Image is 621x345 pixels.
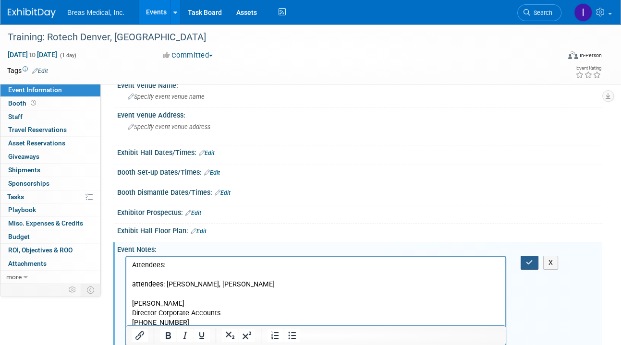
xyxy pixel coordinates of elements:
[222,329,238,342] button: Subscript
[117,108,602,120] div: Event Venue Address:
[128,123,210,131] span: Specify event venue address
[0,217,100,230] a: Misc. Expenses & Credits
[543,256,559,270] button: X
[67,9,124,16] span: Breas Medical, Inc.
[6,139,219,176] u: [PERSON_NAME] Director of Clinical Marketing [PHONE_NUMBER]
[0,177,100,190] a: Sponsorships
[8,233,30,240] span: Budget
[8,139,65,147] span: Asset Reservations
[8,166,40,174] span: Shipments
[6,168,219,176] a: [PERSON_NAME][EMAIL_ADDRESS][PERSON_NAME][DOMAIN_NAME]
[117,145,602,158] div: Exhibit Hall Dates/Times:
[7,66,48,75] td: Tags
[8,113,23,120] span: Staff
[32,68,48,74] a: Edit
[199,150,215,156] a: Edit
[0,97,100,110] a: Booth
[0,257,100,270] a: Attachments
[575,66,601,71] div: Event Rating
[284,329,300,342] button: Bullet list
[8,86,62,94] span: Event Information
[215,190,231,196] a: Edit
[0,123,100,136] a: Travel Reservations
[191,228,207,235] a: Edit
[8,153,39,160] span: Giveaways
[8,126,67,133] span: Travel Reservations
[6,273,22,281] span: more
[4,29,551,46] div: Training: Rotech Denver, [GEOGRAPHIC_DATA]
[0,203,100,216] a: Playbook
[0,150,100,163] a: Giveaways
[117,205,602,218] div: Exhibitor Prospectus:
[0,190,100,203] a: Tasks
[0,137,100,150] a: Asset Reservations
[81,284,101,296] td: Toggle Event Tabs
[8,99,38,107] span: Booth
[159,50,217,60] button: Committed
[0,110,100,123] a: Staff
[7,50,58,59] span: [DATE] [DATE]
[0,244,100,257] a: ROI, Objectives & ROO
[8,206,36,214] span: Playbook
[59,52,76,59] span: (1 day)
[8,8,56,18] img: ExhibitDay
[0,164,100,177] a: Shipments
[177,329,193,342] button: Italic
[0,271,100,284] a: more
[117,165,602,178] div: Booth Set-up Dates/Times:
[185,210,201,216] a: Edit
[7,193,24,201] span: Tasks
[6,120,219,128] a: [PERSON_NAME][EMAIL_ADDRESS][PERSON_NAME][DOMAIN_NAME]
[568,51,578,59] img: Format-Inperson.png
[117,224,602,236] div: Exhibit Hall Floor Plan:
[239,329,255,342] button: Superscript
[0,83,100,96] a: Event Information
[515,50,602,64] div: Event Format
[132,329,148,342] button: Insert/edit link
[6,72,219,80] a: [PERSON_NAME][EMAIL_ADDRESS][PERSON_NAME][DOMAIN_NAME]
[579,52,602,59] div: In-Person
[574,3,592,22] img: Inga Dolezar
[117,185,602,198] div: Booth Dismantle Dates/Times:
[29,99,38,107] span: Booth not reserved yet
[204,169,220,176] a: Edit
[64,284,81,296] td: Personalize Event Tab Strip
[530,9,552,16] span: Search
[128,93,205,100] span: Specify event venue name
[117,242,602,254] div: Event Notes:
[160,329,176,342] button: Bold
[28,51,37,59] span: to
[8,179,49,187] span: Sponsorships
[8,246,73,254] span: ROI, Objectives & ROO
[267,329,283,342] button: Numbered list
[8,219,83,227] span: Misc. Expenses & Credits
[8,260,47,267] span: Attachments
[0,230,100,243] a: Budget
[517,4,561,21] a: Search
[194,329,210,342] button: Underline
